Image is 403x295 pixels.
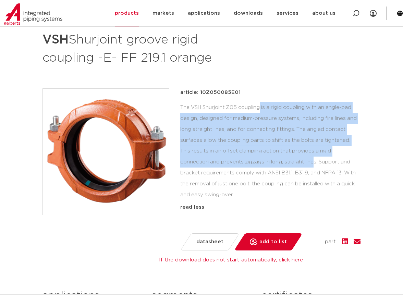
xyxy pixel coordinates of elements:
font: markets [152,11,174,16]
img: Product Image for VSH Shurjoint groove rigid coupling -E- FF 219.1 orange [43,89,169,215]
font: about us [312,11,335,16]
font: products [115,11,139,16]
font: VSH [42,34,69,46]
font: services [277,11,298,16]
font: datasheet [196,239,223,244]
font: part: [325,239,337,244]
font: article: 10Z050085E01 [180,90,241,95]
font: applications [188,11,220,16]
font: Shurjoint groove rigid coupling -E- FF 219.1 orange [42,34,212,64]
font: read less [180,205,204,210]
a: datasheet [180,233,240,250]
font: The VSH Shurjoint Z05 coupling is a rigid coupling with an angle-pad design, designed for medium-... [180,105,357,197]
font: downloads [234,11,263,16]
font: add to list [259,239,287,244]
a: If the download does not start automatically, click here [159,257,303,262]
